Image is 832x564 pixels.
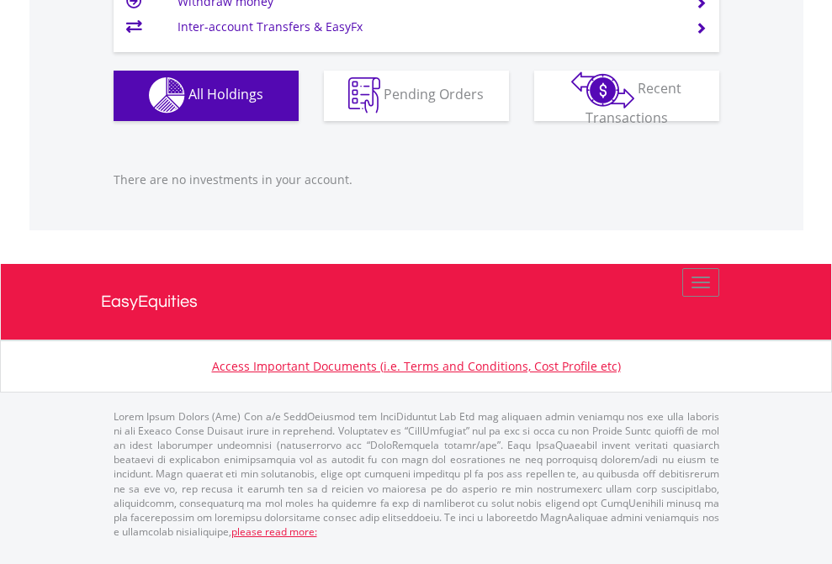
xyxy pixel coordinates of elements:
span: Pending Orders [384,85,484,103]
a: EasyEquities [101,264,732,340]
td: Inter-account Transfers & EasyFx [178,14,675,40]
a: please read more: [231,524,317,539]
p: There are no investments in your account. [114,171,719,188]
span: Recent Transactions [586,79,682,127]
img: pending_instructions-wht.png [348,77,380,113]
button: Recent Transactions [534,71,719,121]
a: Access Important Documents (i.e. Terms and Conditions, Cost Profile etc) [212,358,621,374]
button: All Holdings [114,71,299,121]
p: Lorem Ipsum Dolors (Ame) Con a/e SeddOeiusmod tem InciDiduntut Lab Etd mag aliquaen admin veniamq... [114,409,719,539]
span: All Holdings [188,85,263,103]
button: Pending Orders [324,71,509,121]
img: holdings-wht.png [149,77,185,113]
img: transactions-zar-wht.png [571,71,634,108]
